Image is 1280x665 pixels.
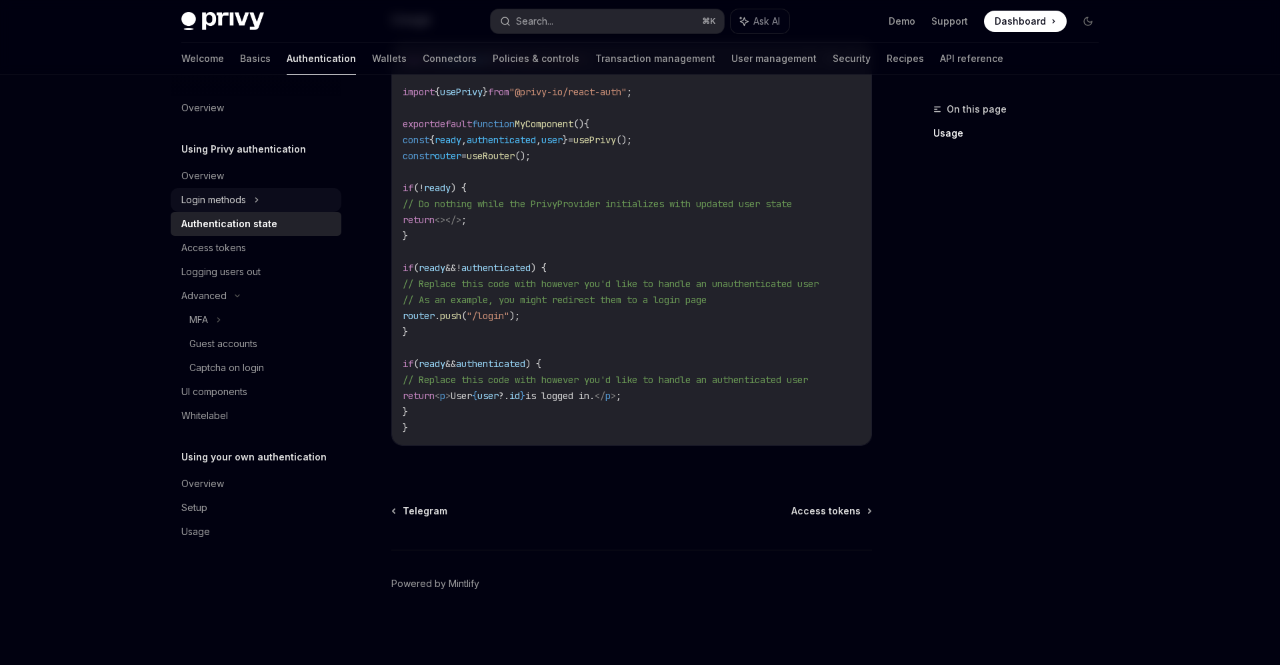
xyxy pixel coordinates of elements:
[181,216,277,232] div: Authentication state
[456,262,461,274] span: !
[702,16,716,27] span: ⌘ K
[536,134,541,146] span: ,
[181,43,224,75] a: Welcome
[171,236,341,260] a: Access tokens
[456,358,525,370] span: authenticated
[595,390,605,402] span: </
[403,310,435,322] span: router
[181,12,264,31] img: dark logo
[605,390,611,402] span: p
[451,182,467,194] span: ) {
[947,101,1007,117] span: On this page
[413,182,419,194] span: (
[435,390,440,402] span: <
[171,496,341,520] a: Setup
[627,86,632,98] span: ;
[995,15,1046,28] span: Dashboard
[461,214,467,226] span: ;
[573,118,584,130] span: ()
[181,264,261,280] div: Logging users out
[563,134,568,146] span: }
[403,214,435,226] span: return
[181,141,306,157] h5: Using Privy authentication
[931,15,968,28] a: Support
[403,504,447,518] span: Telegram
[472,118,515,130] span: function
[403,134,429,146] span: const
[181,449,327,465] h5: Using your own authentication
[181,192,246,208] div: Login methods
[413,262,419,274] span: (
[181,500,207,516] div: Setup
[525,390,595,402] span: is logged in.
[171,332,341,356] a: Guest accounts
[595,43,715,75] a: Transaction management
[467,310,509,322] span: "/login"
[461,150,467,162] span: =
[403,390,435,402] span: return
[240,43,271,75] a: Basics
[445,390,451,402] span: >
[403,374,808,386] span: // Replace this code with however you'd like to handle an authenticated user
[889,15,915,28] a: Demo
[181,168,224,184] div: Overview
[509,310,520,322] span: );
[451,390,472,402] span: User
[403,182,413,194] span: if
[181,476,224,492] div: Overview
[516,13,553,29] div: Search...
[419,182,424,194] span: !
[181,240,246,256] div: Access tokens
[171,212,341,236] a: Authentication state
[403,278,819,290] span: // Replace this code with however you'd like to handle an unauthenticated user
[568,134,573,146] span: =
[509,390,520,402] span: id
[483,86,488,98] span: }
[403,294,707,306] span: // As an example, you might redirect them to a login page
[491,9,724,33] button: Search...⌘K
[584,118,589,130] span: {
[372,43,407,75] a: Wallets
[403,118,435,130] span: export
[171,260,341,284] a: Logging users out
[541,134,563,146] span: user
[403,326,408,338] span: }
[887,43,924,75] a: Recipes
[531,262,547,274] span: ) {
[1077,11,1099,32] button: Toggle dark mode
[171,472,341,496] a: Overview
[731,43,817,75] a: User management
[435,134,461,146] span: ready
[287,43,356,75] a: Authentication
[573,134,616,146] span: usePrivy
[429,134,435,146] span: {
[616,134,632,146] span: ();
[791,504,861,518] span: Access tokens
[181,100,224,116] div: Overview
[753,15,780,28] span: Ask AI
[403,150,429,162] span: const
[616,390,621,402] span: ;
[467,134,536,146] span: authenticated
[791,504,871,518] a: Access tokens
[731,9,789,33] button: Ask AI
[467,150,515,162] span: useRouter
[189,312,208,328] div: MFA
[419,262,445,274] span: ready
[171,380,341,404] a: UI components
[181,288,227,304] div: Advanced
[933,123,1109,144] a: Usage
[181,408,228,424] div: Whitelabel
[423,43,477,75] a: Connectors
[499,390,509,402] span: ?.
[445,358,456,370] span: &&
[403,358,413,370] span: if
[440,390,445,402] span: p
[525,358,541,370] span: ) {
[472,390,477,402] span: {
[515,150,531,162] span: ();
[461,134,467,146] span: ,
[171,356,341,380] a: Captcha on login
[171,520,341,544] a: Usage
[515,118,573,130] span: MyComponent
